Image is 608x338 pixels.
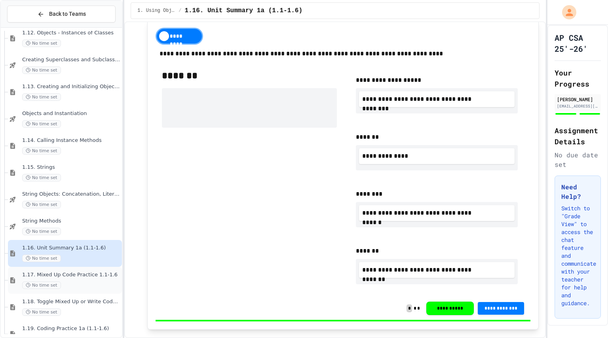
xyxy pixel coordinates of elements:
span: Objects and Instantiation [22,110,120,117]
span: No time set [22,40,61,47]
span: Creating Superclasses and Subclasses [22,57,120,63]
div: [EMAIL_ADDRESS][DOMAIN_NAME] [557,103,598,109]
button: Back to Teams [7,6,116,23]
span: No time set [22,308,61,316]
span: No time set [22,281,61,289]
span: 1.15. Strings [22,164,120,171]
span: 1. Using Objects and Methods [137,8,175,14]
h2: Assignment Details [555,125,601,147]
span: No time set [22,147,61,155]
div: [PERSON_NAME] [557,96,598,103]
h1: AP CSA 25'-26' [555,32,601,54]
span: String Objects: Concatenation, Literals, and More [22,191,120,198]
span: Back to Teams [49,10,86,18]
h3: Need Help? [561,182,594,201]
span: 1.13. Creating and Initializing Objects: Constructors [22,83,120,90]
span: No time set [22,255,61,262]
span: No time set [22,228,61,235]
div: No due date set [555,150,601,169]
span: No time set [22,201,61,208]
span: No time set [22,174,61,181]
span: 1.16. Unit Summary 1a (1.1-1.6) [184,6,302,15]
span: 1.14. Calling Instance Methods [22,137,120,144]
div: My Account [554,3,578,21]
span: 1.16. Unit Summary 1a (1.1-1.6) [22,245,120,251]
h2: Your Progress [555,67,601,89]
span: No time set [22,120,61,128]
span: 1.18. Toggle Mixed Up or Write Code Practice 1.1-1.6 [22,298,120,305]
span: / [179,8,181,14]
span: 1.19. Coding Practice 1a (1.1-1.6) [22,325,120,332]
span: No time set [22,93,61,101]
span: String Methods [22,218,120,225]
span: 1.12. Objects - Instances of Classes [22,30,120,36]
span: 1.17. Mixed Up Code Practice 1.1-1.6 [22,272,120,278]
span: No time set [22,66,61,74]
p: Switch to "Grade View" to access the chat feature and communicate with your teacher for help and ... [561,204,594,307]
